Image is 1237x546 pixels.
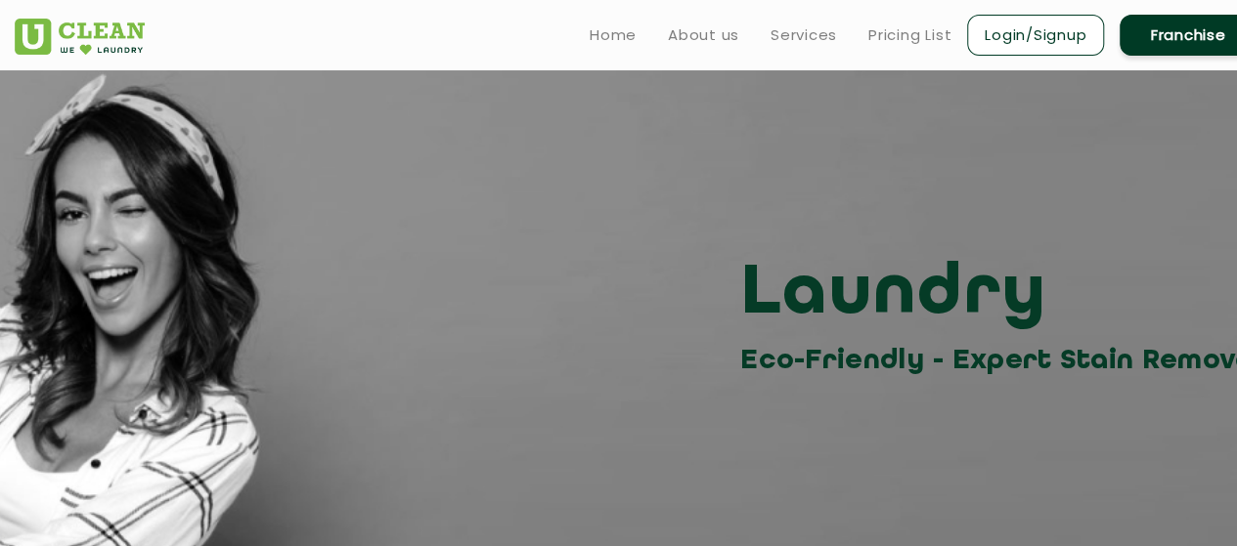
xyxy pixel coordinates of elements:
[967,15,1104,56] a: Login/Signup
[590,23,637,47] a: Home
[668,23,739,47] a: About us
[771,23,837,47] a: Services
[868,23,951,47] a: Pricing List
[15,19,145,55] img: UClean Laundry and Dry Cleaning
